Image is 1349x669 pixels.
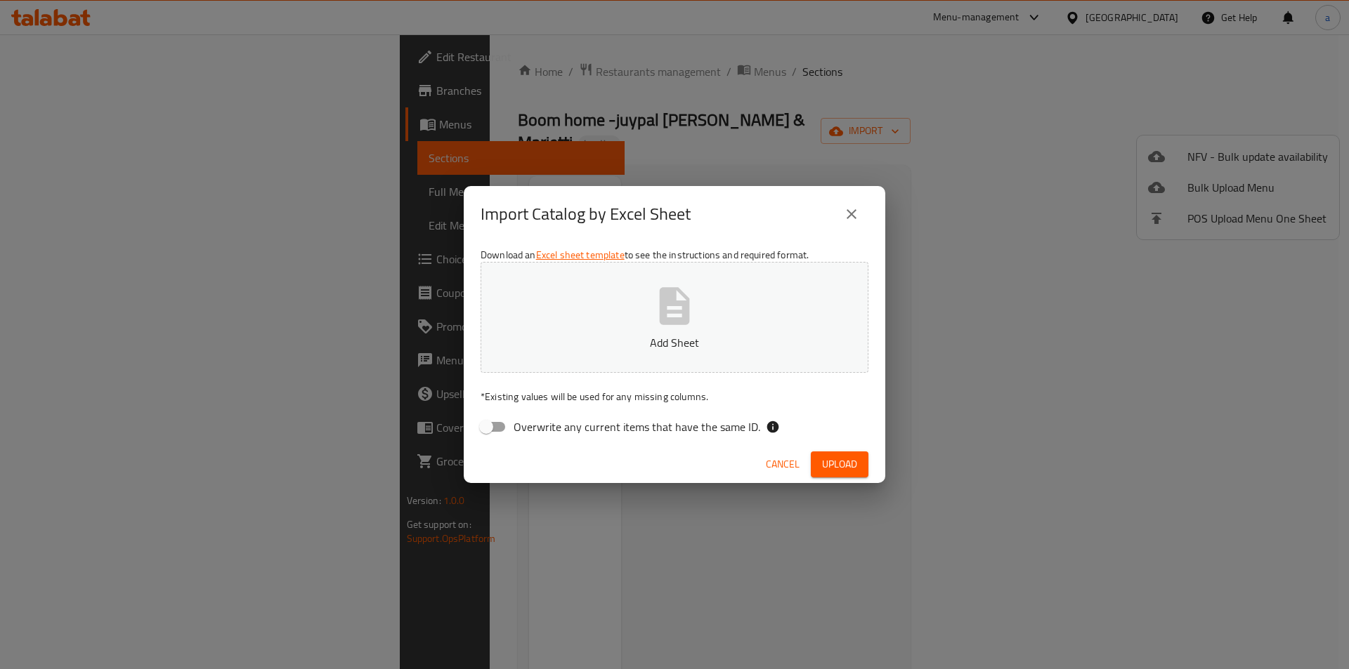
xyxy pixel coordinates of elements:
p: Existing values will be used for any missing columns. [481,390,868,404]
span: Upload [822,456,857,473]
svg: If the overwrite option isn't selected, then the items that match an existing ID will be ignored ... [766,420,780,434]
span: Overwrite any current items that have the same ID. [514,418,760,435]
a: Excel sheet template [536,246,625,264]
button: Add Sheet [481,262,868,373]
h2: Import Catalog by Excel Sheet [481,203,691,225]
p: Add Sheet [502,334,847,351]
button: Upload [811,451,868,477]
span: Cancel [766,456,800,473]
div: Download an to see the instructions and required format. [464,242,885,446]
button: close [835,197,868,231]
button: Cancel [760,451,805,477]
